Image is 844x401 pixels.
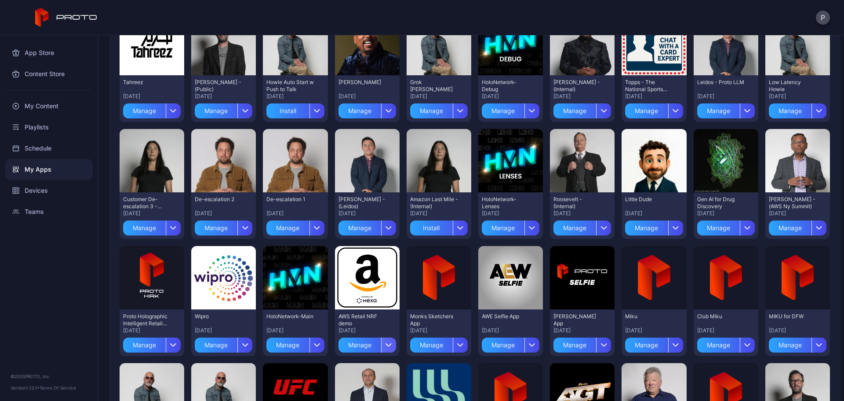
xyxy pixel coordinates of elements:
div: Eric M - (Leidos) [338,196,387,210]
div: AWS Retail NRF demo [338,313,387,327]
div: David Selfie App [553,313,602,327]
button: Manage [123,100,181,118]
div: [DATE] [338,210,396,217]
div: HoloNetwork-Debug [482,79,530,93]
div: Manage [338,103,381,118]
button: Manage [338,217,396,235]
button: Manage [697,217,755,235]
div: [DATE] [410,327,468,334]
div: [DATE] [769,93,826,100]
div: [DATE] [195,327,252,334]
div: Manage [553,338,596,353]
div: Customer De-escalation 3 - (Amazon Last Mile) [123,196,171,210]
div: De-escalation 1 [266,196,315,203]
a: My Apps [5,159,93,180]
div: Tahreez [123,79,171,86]
button: Manage [553,217,611,235]
a: My Content [5,96,93,117]
a: Teams [5,201,93,222]
button: Manage [769,217,826,235]
div: Proto Holographic Intelligent Retail Kiosk (HIRK) [123,313,171,327]
button: Manage [338,334,396,353]
div: [DATE] [410,210,468,217]
button: Manage [482,334,539,353]
div: [DATE] [697,93,755,100]
div: [DATE] [553,327,611,334]
div: David N Persona - (Public) [195,79,243,93]
a: Schedule [5,138,93,159]
div: Manage [625,221,668,235]
div: HoloNetwork-Main [266,313,315,320]
a: Playlists [5,117,93,138]
a: App Store [5,42,93,63]
div: [DATE] [195,210,252,217]
div: Manage [266,338,309,353]
a: Devices [5,180,93,201]
button: Manage [697,334,755,353]
div: Daymond John - (Internal) [553,79,602,93]
div: MIKU for DFW [769,313,817,320]
div: [DATE] [553,210,611,217]
button: Manage [553,100,611,118]
div: Manage [338,338,381,353]
div: Miku [625,313,673,320]
div: Manage [625,103,668,118]
div: [DATE] [769,210,826,217]
button: Manage [338,100,396,118]
div: Manage [769,103,811,118]
button: Manage [625,334,683,353]
div: Manage [266,221,309,235]
div: [DATE] [123,327,181,334]
div: [DATE] [697,327,755,334]
div: Low Latency Howie [769,79,817,93]
div: Manage [697,103,740,118]
div: Manage [410,338,453,353]
div: Manage [769,338,811,353]
div: Manage [625,338,668,353]
div: Grok Howie Mandel [410,79,458,93]
div: Install [410,221,453,235]
div: [DATE] [266,210,324,217]
button: Install [410,217,468,235]
div: Manage [123,338,166,353]
div: Club Miku [697,313,746,320]
div: [DATE] [769,327,826,334]
div: [DATE] [482,327,539,334]
button: Manage [769,334,826,353]
button: Manage [625,217,683,235]
div: Manage [195,338,237,353]
button: Manage [195,100,252,118]
button: Manage [482,100,539,118]
div: Amazon Last Mile - (Internal) [410,196,458,210]
button: Manage [266,334,324,353]
button: Install [266,100,324,118]
div: [DATE] [697,210,755,217]
button: Manage [195,334,252,353]
div: Content Store [5,63,93,85]
div: Manage [697,338,740,353]
div: Wipro [195,313,243,320]
div: [DATE] [338,93,396,100]
div: [DATE] [195,93,252,100]
div: [DATE] [482,210,539,217]
div: HoloNetwork-Lenses [482,196,530,210]
div: [DATE] [123,93,181,100]
div: Manage [410,103,453,118]
div: [DATE] [123,210,181,217]
div: Manage [482,338,524,353]
div: Monks Sketchers App [410,313,458,327]
div: Manage [195,103,237,118]
div: Swami - (AWS Ny Summit) [769,196,817,210]
span: Version 1.13.1 • [11,385,40,390]
div: [DATE] [553,93,611,100]
div: [DATE] [625,327,683,334]
div: Little Dude [625,196,673,203]
button: Manage [482,217,539,235]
